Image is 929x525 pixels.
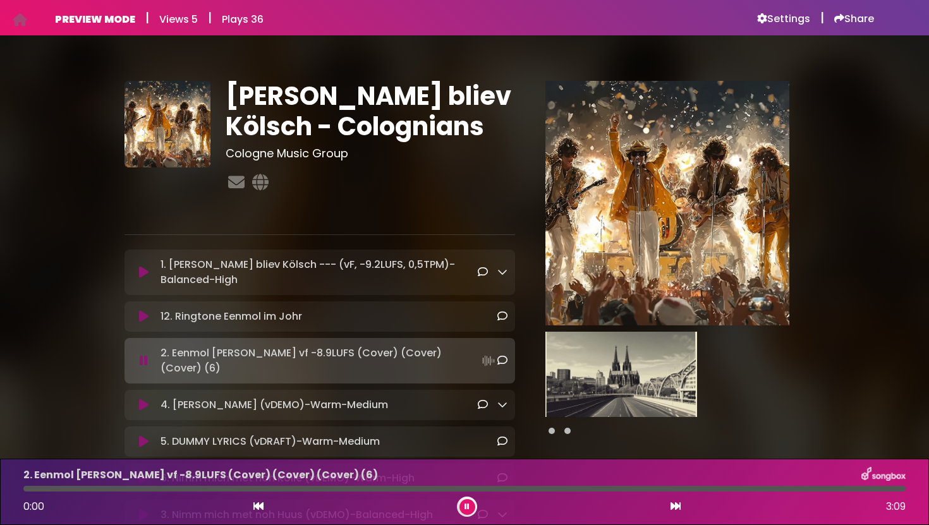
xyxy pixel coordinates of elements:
img: Main Media [545,81,789,325]
h6: PREVIEW MODE [55,13,135,25]
img: waveform4.gif [480,352,497,370]
p: 4. [PERSON_NAME] (vDEMO)-Warm-Medium [161,397,388,413]
h6: Plays 36 [222,13,264,25]
p: 2. Eenmol [PERSON_NAME] vf -8.9LUFS (Cover) (Cover) (Cover) (6) [23,468,378,483]
span: 0:00 [23,499,44,514]
a: Share [834,13,874,25]
img: bj9cZIVSFGdJ3k2YEuQL [545,332,697,417]
img: songbox-logo-white.png [861,467,906,483]
p: 1. [PERSON_NAME] bliev Kölsch --- (vF, -9.2LUFS, 0,5TPM)-Balanced-High [161,257,477,287]
h5: | [820,10,824,25]
img: 7CvscnJpT4ZgYQDj5s5A [124,81,210,167]
h5: | [208,10,212,25]
h1: [PERSON_NAME] bliev Kölsch - Colognians [226,81,514,142]
h6: Views 5 [159,13,198,25]
p: 2. Eenmol [PERSON_NAME] vf -8.9LUFS (Cover) (Cover) (Cover) (6) [161,346,497,376]
h5: | [145,10,149,25]
p: 5. DUMMY LYRICS (vDRAFT)-Warm-Medium [161,434,380,449]
p: 12. Ringtone Eenmol im Johr [161,309,302,324]
a: Settings [757,13,810,25]
h3: Cologne Music Group [226,147,514,160]
span: 3:09 [886,499,906,514]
